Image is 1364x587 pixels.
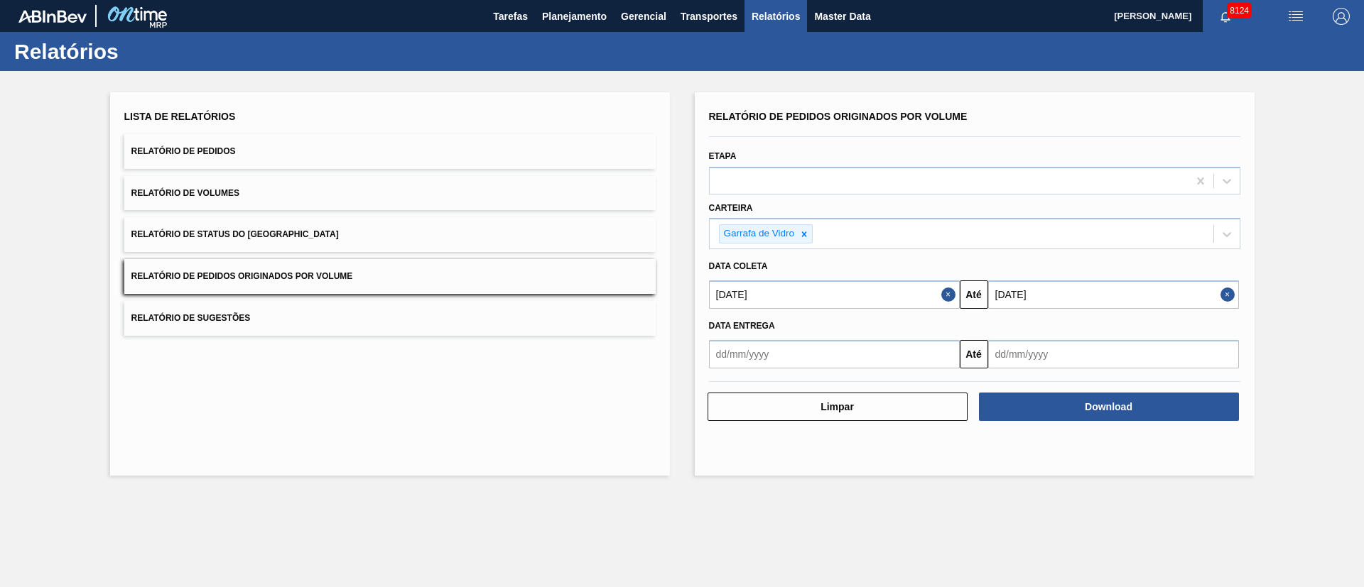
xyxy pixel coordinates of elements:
input: dd/mm/yyyy [709,340,960,368]
button: Notificações [1203,6,1248,26]
span: Relatórios [752,8,800,25]
button: Relatório de Sugestões [124,301,656,336]
span: Relatório de Status do [GEOGRAPHIC_DATA] [131,229,339,239]
button: Relatório de Pedidos [124,134,656,169]
img: Logout [1333,8,1350,25]
input: dd/mm/yyyy [988,340,1239,368]
span: Master Data [814,8,870,25]
label: Etapa [709,151,737,161]
span: Relatório de Pedidos Originados por Volume [131,271,353,281]
button: Até [960,280,988,309]
button: Até [960,340,988,368]
input: dd/mm/yyyy [709,280,960,309]
button: Close [1220,280,1239,309]
span: 8124 [1227,3,1252,18]
button: Relatório de Pedidos Originados por Volume [124,259,656,294]
span: Gerencial [621,8,666,25]
span: Lista de Relatórios [124,111,236,122]
button: Limpar [708,393,968,421]
span: Relatório de Sugestões [131,313,251,323]
span: Planejamento [542,8,607,25]
span: Transportes [681,8,737,25]
span: Data entrega [709,321,775,331]
span: Relatório de Volumes [131,188,239,198]
h1: Relatórios [14,43,266,60]
span: Relatório de Pedidos Originados por Volume [709,111,968,122]
label: Carteira [709,203,753,213]
img: TNhmsLtSVTkK8tSr43FrP2fwEKptu5GPRR3wAAAABJRU5ErkJggg== [18,10,87,23]
button: Download [979,393,1239,421]
button: Close [941,280,960,309]
div: Garrafa de Vidro [720,225,797,243]
img: userActions [1287,8,1304,25]
span: Relatório de Pedidos [131,146,236,156]
span: Tarefas [493,8,528,25]
button: Relatório de Volumes [124,176,656,211]
input: dd/mm/yyyy [988,280,1239,309]
span: Data coleta [709,261,768,271]
button: Relatório de Status do [GEOGRAPHIC_DATA] [124,217,656,252]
